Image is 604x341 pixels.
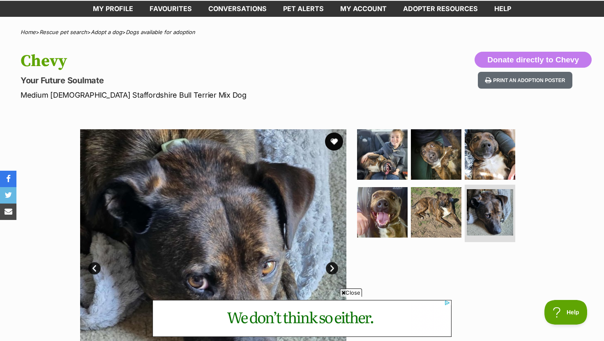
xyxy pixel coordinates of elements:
img: Photo of Chevy [467,189,513,236]
p: Medium [DEMOGRAPHIC_DATA] Staffordshire Bull Terrier Mix Dog [21,89,368,101]
button: Donate directly to Chevy [475,52,592,68]
a: Prev [88,262,101,275]
img: Photo of Chevy [411,129,461,180]
a: Pet alerts [275,1,332,17]
iframe: Help Scout Beacon - Open [544,300,588,325]
img: Photo of Chevy [357,187,408,238]
button: Print an adoption poster [478,72,572,89]
a: Adopt a dog [91,29,122,35]
a: Rescue pet search [39,29,87,35]
a: Adopter resources [395,1,486,17]
a: Home [21,29,36,35]
iframe: Advertisement [152,300,452,337]
button: favourite [325,133,343,151]
a: Next [326,262,338,275]
a: My account [332,1,395,17]
p: Your Future Soulmate [21,75,368,86]
span: Close [340,288,362,297]
img: Photo of Chevy [357,129,408,180]
a: Dogs available for adoption [126,29,195,35]
a: Help [486,1,519,17]
a: conversations [200,1,275,17]
h1: Chevy [21,52,368,71]
img: Photo of Chevy [465,129,515,180]
a: Favourites [141,1,200,17]
a: My profile [85,1,141,17]
img: Photo of Chevy [411,187,461,238]
img: consumer-privacy-logo.png [1,1,7,7]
